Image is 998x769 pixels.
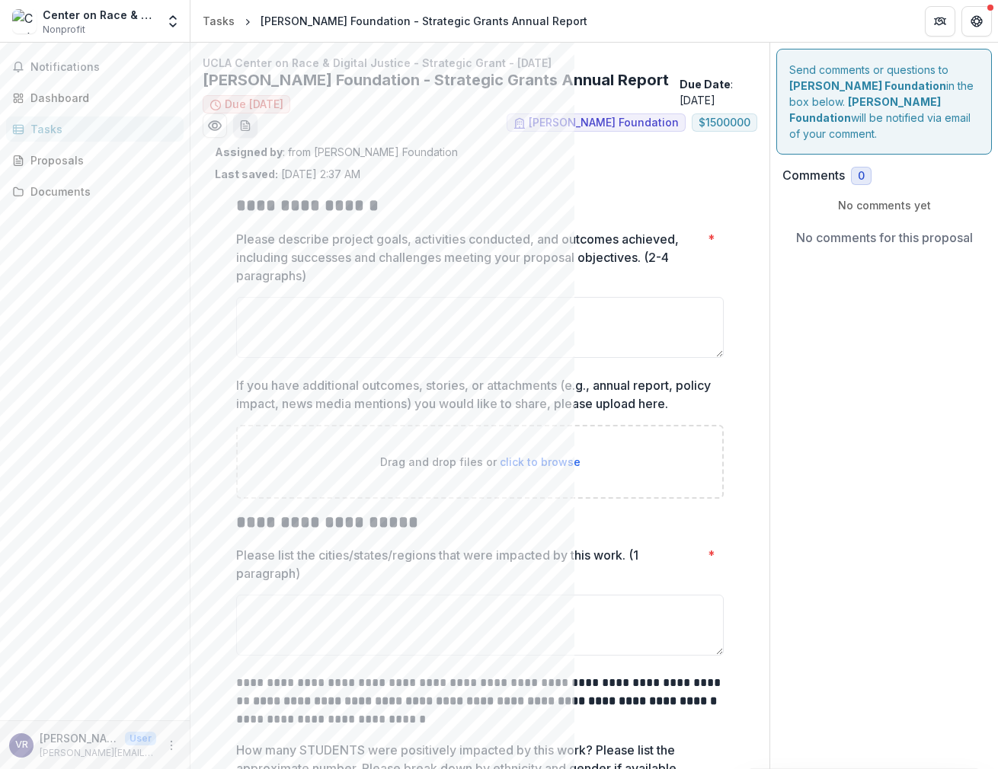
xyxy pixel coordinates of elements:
button: download-word-button [233,113,257,138]
div: Proposals [30,152,171,168]
strong: Due Date [680,78,731,91]
button: Open entity switcher [162,6,184,37]
div: Tasks [30,121,171,137]
p: Please list the cities/states/regions that were impacted by this work. (1 paragraph) [236,546,702,582]
div: Dashboard [30,90,171,106]
strong: [PERSON_NAME] Foundation [789,95,941,124]
strong: Last saved: [215,168,278,180]
h2: Comments [782,168,845,183]
button: Preview e00f1c53-efbc-48a4-9ef7-faffc92ee3b2.pdf [203,113,227,138]
span: Notifications [30,61,178,74]
a: Tasks [197,10,241,32]
p: : [DATE] [680,76,757,108]
p: No comments yet [782,197,986,213]
a: Proposals [6,148,184,173]
span: Nonprofit [43,23,85,37]
nav: breadcrumb [197,10,593,32]
p: If you have additional outcomes, stories, or attachments (e.g., annual report, policy impact, new... [236,376,715,413]
a: Tasks [6,116,184,142]
p: [DATE] 2:37 AM [215,166,360,182]
div: Send comments or questions to in the box below. will be notified via email of your comment. [776,49,992,155]
button: Notifications [6,55,184,79]
div: [PERSON_NAME] Foundation - Strategic Grants Annual Report [261,13,587,29]
strong: Assigned by [215,145,283,158]
span: click to browse [500,455,581,468]
a: Documents [6,179,184,204]
span: $ 1500000 [699,116,750,129]
span: Due [DATE] [225,98,283,111]
img: Center on Race & Digital Justice [12,9,37,34]
p: [PERSON_NAME] [40,730,119,746]
button: More [162,736,181,755]
p: UCLA Center on Race & Digital Justice - Strategic Grant - [DATE] [203,55,757,71]
div: Tasks [203,13,235,29]
strong: [PERSON_NAME] Foundation [789,79,946,92]
div: Center on Race & Digital Justice [43,7,156,23]
span: 0 [858,170,865,183]
a: Dashboard [6,85,184,110]
p: : from [PERSON_NAME] Foundation [215,144,745,160]
h2: [PERSON_NAME] Foundation - Strategic Grants Annual Report [203,71,673,89]
div: Documents [30,183,171,199]
button: Partners [925,6,955,37]
div: Vanessa Rhinesmith [15,740,28,750]
p: Drag and drop files or [380,454,581,470]
p: Please describe project goals, activities conducted, and outcomes achieved, including successes a... [236,230,702,285]
span: [PERSON_NAME] Foundation [529,116,679,129]
button: Get Help [961,6,992,37]
p: [PERSON_NAME][EMAIL_ADDRESS][DOMAIN_NAME] [40,746,156,760]
p: No comments for this proposal [796,228,973,247]
p: User [125,732,156,745]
